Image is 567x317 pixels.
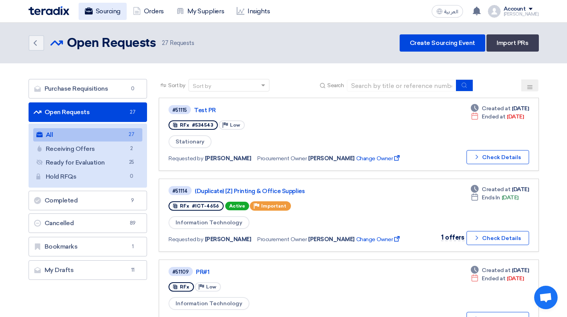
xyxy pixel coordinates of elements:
span: Created at [482,185,510,193]
a: Hold RFQs [33,170,143,183]
a: Purchase Requisitions0 [29,79,147,99]
span: Created at [482,104,510,113]
span: RFx [180,203,189,209]
span: Created at [482,266,510,274]
span: Information Technology [169,297,249,310]
span: 1 [128,243,137,251]
div: [DATE] [471,104,529,113]
img: profile_test.png [488,5,501,18]
span: [PERSON_NAME] [205,235,251,244]
div: Account [504,6,526,13]
div: #51114 [172,188,188,193]
a: Cancelled89 [29,213,147,233]
span: RFx [180,122,189,128]
a: All [33,128,143,141]
div: [PERSON_NAME] [504,12,539,16]
button: العربية [432,5,463,18]
span: Ends In [482,193,500,202]
span: Change Owner [356,235,401,244]
span: [PERSON_NAME] [308,235,355,244]
span: Important [261,203,286,209]
div: Sort by [193,82,211,90]
span: #534543 [192,122,213,128]
span: Low [230,122,240,128]
span: 27 [162,39,168,47]
a: Insights [230,3,276,20]
span: Search [327,81,344,90]
span: 0 [128,85,137,93]
span: 2 [127,145,136,153]
div: Open chat [534,286,558,309]
span: Information Technology [169,216,249,229]
span: Requested by [169,154,203,163]
span: [PERSON_NAME] [308,154,355,163]
span: Ended at [482,274,505,283]
span: Stationary [169,135,212,148]
div: [DATE] [471,113,524,121]
a: (Duplicate) [Z] Printing & Office Supplies [195,188,390,195]
span: Ended at [482,113,505,121]
span: 27 [127,131,136,139]
span: 25 [127,158,136,167]
span: Procurement Owner [257,154,307,163]
span: Requested by [169,235,203,244]
a: Import PRs [486,34,538,52]
a: Receiving Offers [33,142,143,156]
a: Orders [127,3,170,20]
div: [DATE] [471,274,524,283]
span: Requests [162,39,194,48]
button: Check Details [467,231,529,245]
span: Sort by [168,81,185,90]
a: Create Sourcing Event [400,34,485,52]
a: Test PR [194,107,389,114]
span: Procurement Owner [257,235,307,244]
img: Teradix logo [29,6,69,15]
input: Search by title or reference number [347,80,456,91]
a: My Suppliers [170,3,230,20]
div: #51115 [172,107,187,113]
span: 11 [128,266,137,274]
span: #ICT-4656 [192,203,219,209]
span: 27 [128,108,137,116]
span: 89 [128,219,137,227]
span: Change Owner [356,154,401,163]
span: Active [225,202,249,210]
span: [PERSON_NAME] [205,154,251,163]
h2: Open Requests [67,36,156,51]
div: #51109 [172,269,189,274]
button: Check Details [467,150,529,164]
span: 0 [127,172,136,181]
a: Sourcing [79,3,127,20]
span: RFx [180,284,189,290]
a: PR#1 [196,269,391,276]
span: العربية [444,9,458,14]
a: My Drafts11 [29,260,147,280]
span: Low [206,284,216,290]
a: Bookmarks1 [29,237,147,256]
span: 9 [128,197,137,204]
div: [DATE] [471,185,529,193]
a: Open Requests27 [29,102,147,122]
div: [DATE] [471,266,529,274]
span: 1 offers [441,234,464,241]
div: [DATE] [471,193,519,202]
a: Ready for Evaluation [33,156,143,169]
a: Completed9 [29,191,147,210]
